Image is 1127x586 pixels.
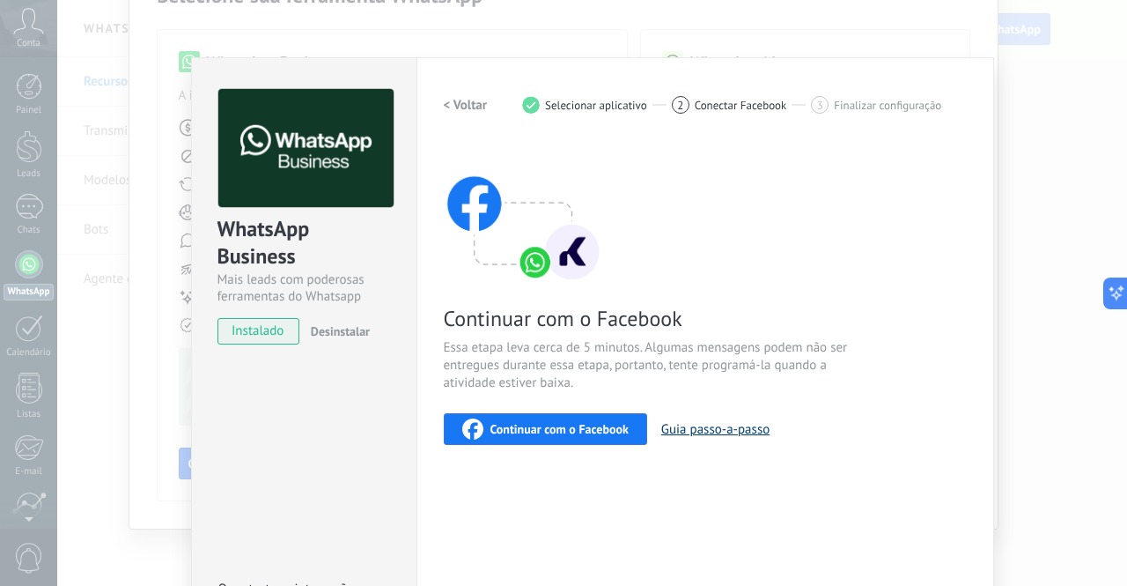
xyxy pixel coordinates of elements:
[218,89,394,208] img: logo_main.png
[444,142,602,283] img: connect with facebook
[217,271,391,305] div: Mais leads com poderosas ferramentas do Whatsapp
[661,421,770,438] button: Guia passo-a-passo
[444,97,488,114] h2: < Voltar
[304,318,370,345] button: Desinstalar
[217,215,391,271] div: WhatsApp Business
[834,99,941,112] span: Finalizar configuração
[677,98,683,113] span: 2
[311,323,370,339] span: Desinstalar
[817,98,823,113] span: 3
[695,99,787,112] span: Conectar Facebook
[545,99,647,112] span: Selecionar aplicativo
[444,413,647,445] button: Continuar com o Facebook
[490,423,629,435] span: Continuar com o Facebook
[444,339,863,392] span: Essa etapa leva cerca de 5 minutos. Algumas mensagens podem não ser entregues durante essa etapa,...
[444,89,488,121] button: < Voltar
[444,305,863,332] span: Continuar com o Facebook
[218,318,298,345] span: instalado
